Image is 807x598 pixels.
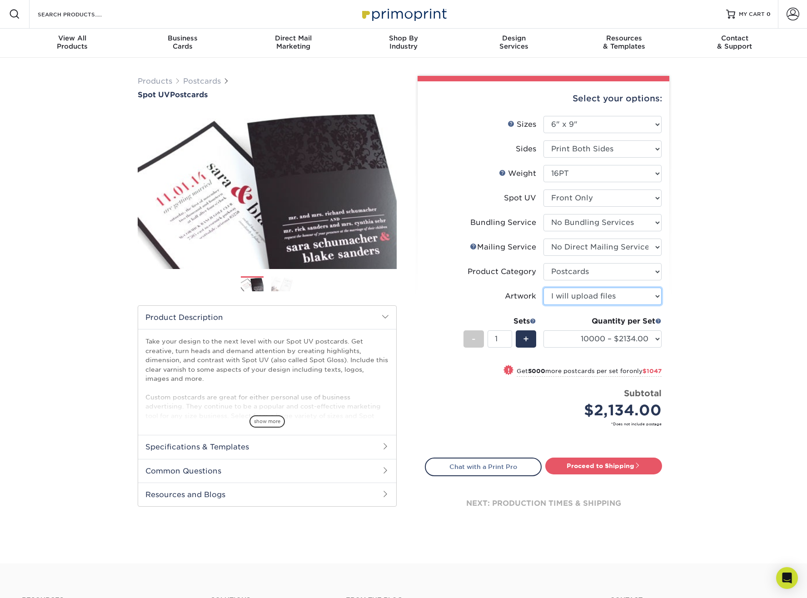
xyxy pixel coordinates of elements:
a: DesignServices [458,29,569,58]
div: next: production times & shipping [425,476,662,531]
span: Spot UV [138,90,170,99]
strong: 5000 [528,368,545,374]
p: Take your design to the next level with our Spot UV postcards. Get creative, turn heads and deman... [145,337,389,429]
h2: Specifications & Templates [138,435,396,458]
div: Bundling Service [470,217,536,228]
div: Open Intercom Messenger [776,567,798,589]
span: $1047 [643,368,662,374]
div: Services [458,34,569,50]
a: Contact& Support [679,29,790,58]
a: Direct MailMarketing [238,29,349,58]
span: Design [458,34,569,42]
img: Postcards 01 [241,277,264,293]
span: Direct Mail [238,34,349,42]
h1: Postcards [138,90,397,99]
h2: Common Questions [138,459,396,483]
div: Quantity per Set [543,316,662,327]
div: & Support [679,34,790,50]
div: Sets [463,316,536,327]
span: - [472,332,476,346]
img: Spot UV 01 [138,100,397,279]
small: Get more postcards per set for [517,368,662,377]
a: Spot UVPostcards [138,90,397,99]
span: + [523,332,529,346]
div: Sizes [508,119,536,130]
div: Sides [516,144,536,154]
div: Spot UV [504,193,536,204]
span: Resources [569,34,679,42]
h2: Resources and Blogs [138,483,396,506]
div: Mailing Service [470,242,536,253]
span: MY CART [739,10,765,18]
small: *Does not include postage [432,421,662,427]
div: Product Category [468,266,536,277]
img: Primoprint [358,4,449,24]
a: Postcards [183,77,221,85]
span: show more [249,415,285,428]
span: Business [128,34,238,42]
span: Contact [679,34,790,42]
div: Select your options: [425,81,662,116]
a: Proceed to Shipping [545,458,662,474]
div: Artwork [505,291,536,302]
div: $2,134.00 [550,399,662,421]
span: only [629,368,662,374]
a: Resources& Templates [569,29,679,58]
img: Postcards 02 [271,276,294,292]
span: 0 [767,11,771,17]
span: ! [508,366,510,375]
a: Products [138,77,172,85]
div: Weight [499,168,536,179]
div: Marketing [238,34,349,50]
div: Industry [349,34,459,50]
strong: Subtotal [624,388,662,398]
a: View AllProducts [17,29,128,58]
span: View All [17,34,128,42]
div: & Templates [569,34,679,50]
div: Cards [128,34,238,50]
span: Shop By [349,34,459,42]
div: Products [17,34,128,50]
a: BusinessCards [128,29,238,58]
a: Shop ByIndustry [349,29,459,58]
input: SEARCH PRODUCTS..... [37,9,125,20]
a: Chat with a Print Pro [425,458,542,476]
h2: Product Description [138,306,396,329]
